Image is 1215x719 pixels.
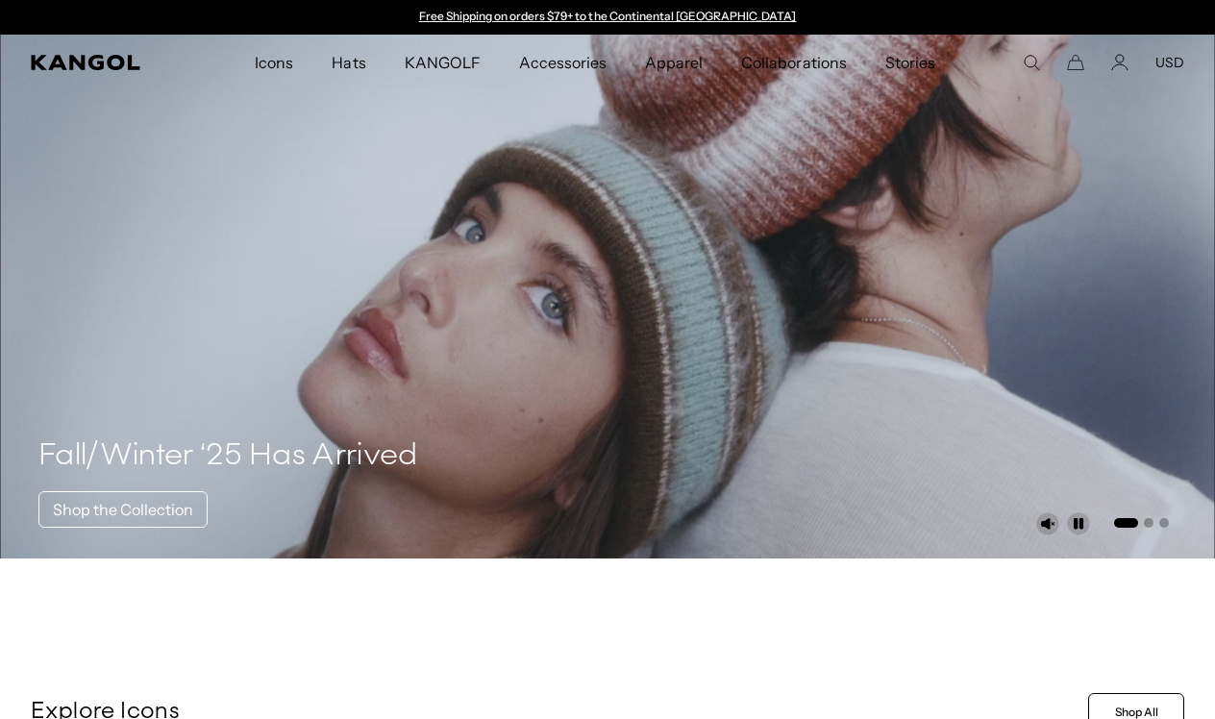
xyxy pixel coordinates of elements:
[409,10,806,25] div: 1 of 2
[1067,512,1090,535] button: Pause
[1067,54,1084,71] button: Cart
[236,35,312,90] a: Icons
[38,437,418,476] h4: Fall/Winter ‘25 Has Arrived
[419,9,797,23] a: Free Shipping on orders $79+ to the Continental [GEOGRAPHIC_DATA]
[1144,518,1153,528] button: Go to slide 2
[500,35,626,90] a: Accessories
[1111,54,1128,71] a: Account
[519,35,607,90] span: Accessories
[1112,514,1169,530] ul: Select a slide to show
[722,35,865,90] a: Collaborations
[312,35,384,90] a: Hats
[1114,518,1138,528] button: Go to slide 1
[409,10,806,25] slideshow-component: Announcement bar
[645,35,703,90] span: Apparel
[409,10,806,25] div: Announcement
[255,35,293,90] span: Icons
[626,35,722,90] a: Apparel
[1155,54,1184,71] button: USD
[385,35,500,90] a: KANGOLF
[1036,512,1059,535] button: Unmute
[885,35,935,90] span: Stories
[1159,518,1169,528] button: Go to slide 3
[332,35,365,90] span: Hats
[38,491,208,528] a: Shop the Collection
[741,35,846,90] span: Collaborations
[1023,54,1040,71] summary: Search here
[31,55,167,70] a: Kangol
[866,35,955,90] a: Stories
[405,35,481,90] span: KANGOLF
